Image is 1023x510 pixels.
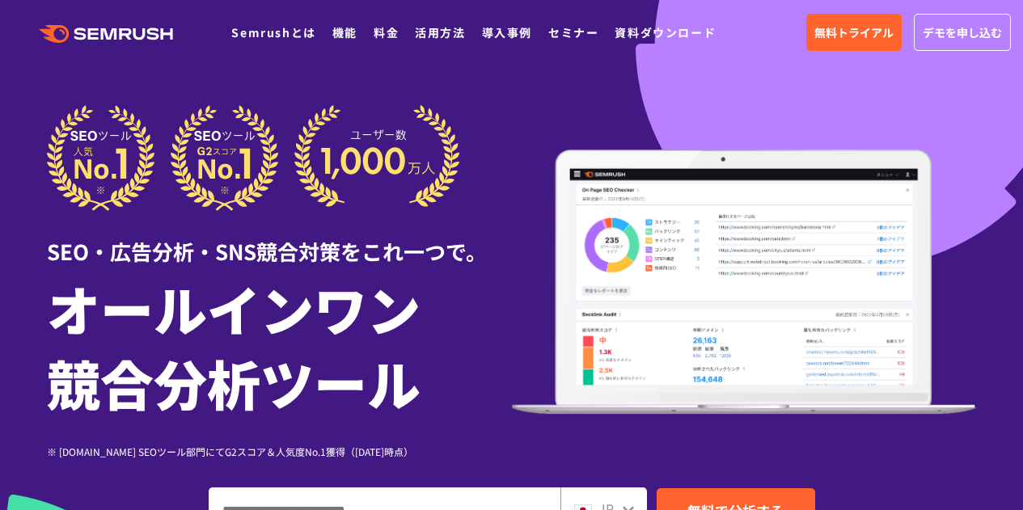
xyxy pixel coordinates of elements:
[914,14,1011,51] a: デモを申し込む
[548,24,598,40] a: セミナー
[47,211,512,267] div: SEO・広告分析・SNS競合対策をこれ一つで。
[806,14,902,51] a: 無料トライアル
[615,24,716,40] a: 資料ダウンロード
[482,24,532,40] a: 導入事例
[231,24,315,40] a: Semrushとは
[374,24,399,40] a: 料金
[415,24,465,40] a: 活用方法
[47,271,512,419] h1: オールインワン 競合分析ツール
[47,444,512,459] div: ※ [DOMAIN_NAME] SEOツール部門にてG2スコア＆人気度No.1獲得（[DATE]時点）
[814,23,894,41] span: 無料トライアル
[332,24,357,40] a: 機能
[923,23,1002,41] span: デモを申し込む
